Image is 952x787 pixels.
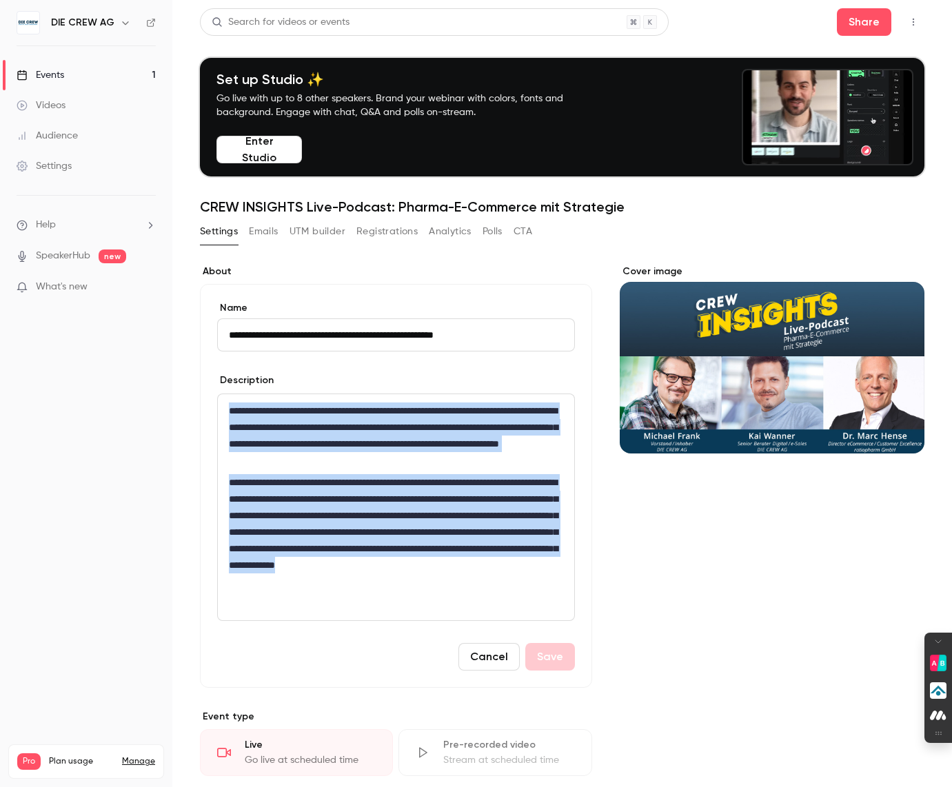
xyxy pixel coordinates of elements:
[17,159,72,173] div: Settings
[483,221,503,243] button: Polls
[216,136,302,163] button: Enter Studio
[245,738,376,752] div: Live
[930,682,946,699] img: Presse-Versorgung Lead-Generierung icon
[249,221,278,243] button: Emails
[36,249,90,263] a: SpeakerHub
[200,198,924,215] h1: CREW INSIGHTS Live-Podcast: Pharma-E-Commerce mit Strategie
[443,753,574,767] div: Stream at scheduled time
[99,249,126,263] span: new
[36,280,88,294] span: What's new
[51,16,114,30] h6: DIE CREW AG
[514,221,532,243] button: CTA
[122,756,155,767] a: Manage
[429,221,472,243] button: Analytics
[443,738,574,752] div: Pre-recorded video
[17,68,64,82] div: Events
[17,218,156,232] li: help-dropdown-opener
[49,756,114,767] span: Plan usage
[837,8,891,36] button: Share
[930,655,946,671] img: Find Product Alternatives icon
[458,643,520,671] button: Cancel
[245,753,376,767] div: Go live at scheduled time
[216,92,596,119] p: Go live with up to 8 other speakers. Brand your webinar with colors, fonts and background. Engage...
[200,221,238,243] button: Settings
[217,301,575,315] label: Name
[200,710,592,724] p: Event type
[212,15,350,30] div: Search for videos or events
[200,729,393,776] div: LiveGo live at scheduled time
[217,374,274,387] label: Description
[290,221,345,243] button: UTM builder
[620,265,924,278] label: Cover image
[17,99,65,112] div: Videos
[356,221,418,243] button: Registrations
[620,265,924,453] section: Cover image
[217,393,575,621] section: description
[216,71,596,88] h4: Set up Studio ✨
[36,218,56,232] span: Help
[17,753,41,770] span: Pro
[200,265,592,278] label: About
[17,12,39,34] img: DIE CREW AG
[398,729,591,776] div: Pre-recorded videoStream at scheduled time
[17,129,78,143] div: Audience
